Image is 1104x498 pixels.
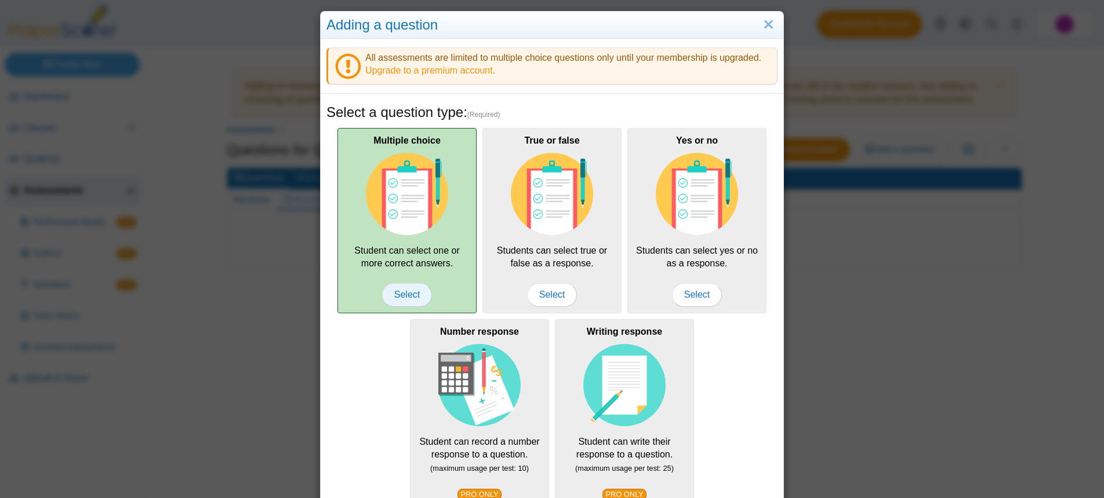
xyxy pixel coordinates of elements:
[672,283,722,306] span: Select
[337,128,477,313] div: Student can select one or more correct answers.
[326,47,778,85] div: All assessments are limited to multiple choice questions only until your membership is upgraded.
[321,12,783,39] div: Adding a question
[326,102,778,122] h5: Select a question type:
[760,15,778,35] a: Close
[587,327,662,336] b: Writing response
[366,153,448,235] img: item-type-multiple-choice.svg
[365,65,495,75] a: Upgrade to a premium account.
[440,327,519,336] b: Number response
[438,344,521,426] img: item-type-number-response.svg
[627,128,767,313] div: Students can select yes or no as a response.
[482,128,622,313] div: Students can select true or false as a response.
[511,153,593,235] img: item-type-multiple-choice.svg
[575,464,674,473] small: (maximum usage per test: 25)
[467,110,500,120] span: (Required)
[373,136,441,145] b: Multiple choice
[676,136,718,145] b: Yes or no
[583,344,666,426] img: item-type-writing-response.svg
[524,136,579,145] b: True or false
[430,464,529,473] small: (maximum usage per test: 10)
[656,153,738,235] img: item-type-multiple-choice.svg
[382,283,432,306] span: Select
[527,283,577,306] span: Select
